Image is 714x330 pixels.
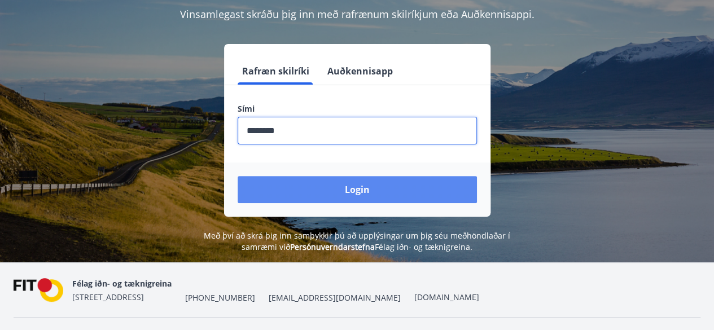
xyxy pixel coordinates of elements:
[204,230,510,252] span: Með því að skrá þig inn samþykkir þú að upplýsingar um þig séu meðhöndlaðar í samræmi við Félag i...
[414,292,479,302] a: [DOMAIN_NAME]
[185,292,255,303] span: [PHONE_NUMBER]
[72,278,172,289] span: Félag iðn- og tæknigreina
[238,176,477,203] button: Login
[238,103,477,115] label: Sími
[323,58,397,85] button: Auðkennisapp
[180,7,535,21] span: Vinsamlegast skráðu þig inn með rafrænum skilríkjum eða Auðkennisappi.
[14,278,63,302] img: FPQVkF9lTnNbbaRSFyT17YYeljoOGk5m51IhT0bO.png
[290,241,375,252] a: Persónuverndarstefna
[72,292,144,302] span: [STREET_ADDRESS]
[269,292,401,303] span: [EMAIL_ADDRESS][DOMAIN_NAME]
[238,58,314,85] button: Rafræn skilríki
